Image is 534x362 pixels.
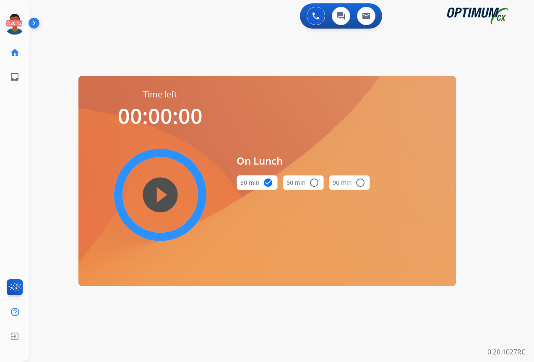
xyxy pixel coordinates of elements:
[355,178,365,188] mat-icon: radio_button_unchecked
[10,47,20,58] mat-icon: home
[10,72,20,82] mat-icon: inbox
[263,178,273,188] mat-icon: check_circle
[329,175,370,190] button: 90 min
[487,347,526,357] p: 0.20.1027RC
[143,89,177,100] span: Time left
[283,175,324,190] button: 60 min
[118,102,203,130] span: 00:00:00
[155,190,165,200] mat-icon: play_circle_filled
[309,178,319,188] mat-icon: radio_button_unchecked
[237,153,370,168] span: On Lunch
[237,175,278,190] button: 30 min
